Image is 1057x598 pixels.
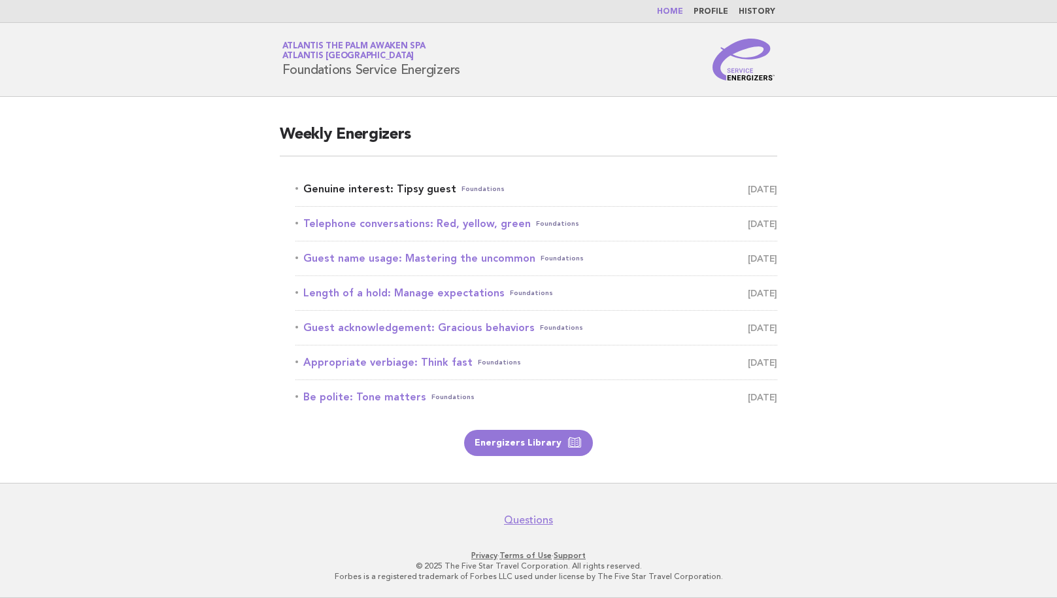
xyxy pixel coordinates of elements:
a: Appropriate verbiage: Think fastFoundations [DATE] [295,353,777,372]
span: [DATE] [748,215,777,233]
span: Foundations [431,388,475,406]
span: Foundations [540,319,583,337]
h2: Weekly Energizers [280,124,777,156]
img: Service Energizers [713,39,775,80]
a: History [739,8,775,16]
span: [DATE] [748,249,777,268]
p: Forbes is a registered trademark of Forbes LLC used under license by The Five Star Travel Corpora... [129,571,929,582]
h1: Foundations Service Energizers [282,43,461,77]
a: Genuine interest: Tipsy guestFoundations [DATE] [295,180,777,198]
span: Foundations [510,284,553,302]
a: Guest acknowledgement: Gracious behaviorsFoundations [DATE] [295,319,777,337]
a: Support [554,551,586,560]
span: [DATE] [748,284,777,302]
span: [DATE] [748,319,777,337]
span: Foundations [541,249,584,268]
a: Atlantis The Palm Awaken SpaAtlantis [GEOGRAPHIC_DATA] [282,42,426,60]
p: © 2025 The Five Star Travel Corporation. All rights reserved. [129,561,929,571]
span: [DATE] [748,353,777,372]
a: Telephone conversations: Red, yellow, greenFoundations [DATE] [295,215,777,233]
a: Terms of Use [499,551,552,560]
span: [DATE] [748,388,777,406]
p: · · [129,550,929,561]
a: Questions [504,514,553,527]
span: Foundations [478,353,521,372]
span: Atlantis [GEOGRAPHIC_DATA] [282,52,414,61]
span: Foundations [461,180,505,198]
a: Home [657,8,683,16]
a: Be polite: Tone mattersFoundations [DATE] [295,388,777,406]
a: Length of a hold: Manage expectationsFoundations [DATE] [295,284,777,302]
a: Guest name usage: Mastering the uncommonFoundations [DATE] [295,249,777,268]
a: Energizers Library [464,430,593,456]
span: [DATE] [748,180,777,198]
span: Foundations [536,215,579,233]
a: Profile [694,8,728,16]
a: Privacy [471,551,497,560]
